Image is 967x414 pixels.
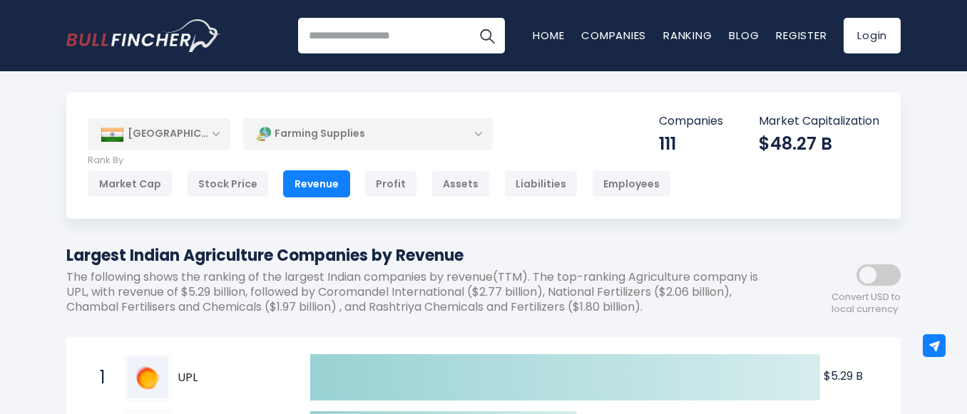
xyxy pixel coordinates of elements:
[88,118,230,150] div: [GEOGRAPHIC_DATA]
[659,133,723,155] div: 111
[66,270,772,314] p: The following shows the ranking of the largest Indian companies by revenue(TTM). The top-ranking ...
[504,170,578,197] div: Liabilities
[93,366,107,390] span: 1
[592,170,671,197] div: Employees
[88,170,173,197] div: Market Cap
[66,19,220,52] a: Go to homepage
[178,371,285,385] span: UPL
[66,244,772,267] h1: Largest Indian Agriculture Companies by Revenue
[832,291,901,316] span: Convert USD to local currency
[776,28,827,43] a: Register
[431,170,490,197] div: Assets
[127,357,168,398] img: UPL
[844,18,901,53] a: Login
[243,118,493,150] div: Farming Supplies
[759,114,879,129] p: Market Capitalization
[66,19,220,52] img: Bullfincher logo
[729,28,759,43] a: Blog
[581,28,646,43] a: Companies
[283,170,350,197] div: Revenue
[659,114,723,129] p: Companies
[824,368,863,384] text: $5.29 B
[187,170,269,197] div: Stock Price
[663,28,712,43] a: Ranking
[88,155,671,167] p: Rank By
[759,133,879,155] div: $48.27 B
[469,18,505,53] button: Search
[533,28,564,43] a: Home
[364,170,417,197] div: Profit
